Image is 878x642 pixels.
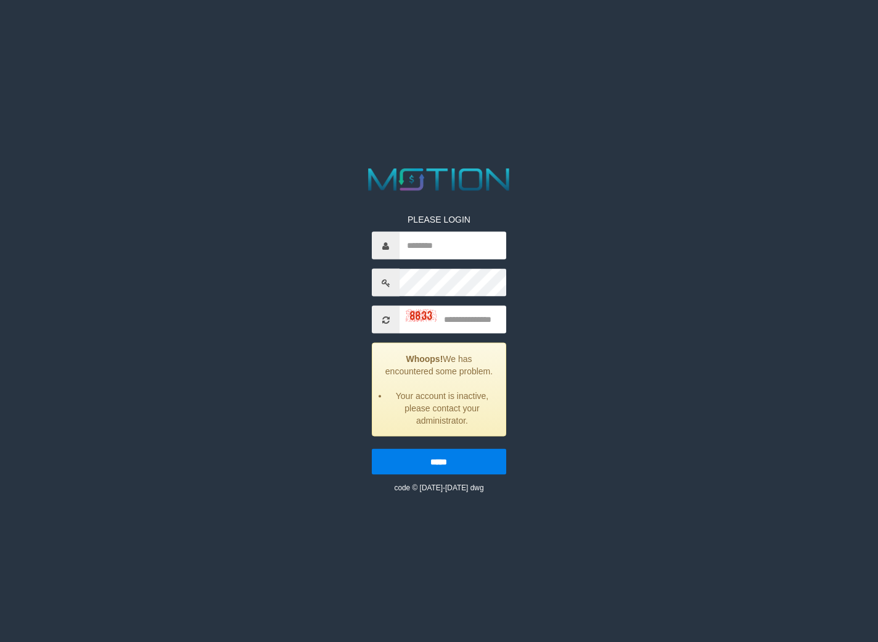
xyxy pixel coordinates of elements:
[362,165,515,195] img: MOTION_logo.png
[406,354,443,364] strong: Whoops!
[394,484,483,492] small: code © [DATE]-[DATE] dwg
[372,343,506,437] div: We has encountered some problem.
[406,310,437,322] img: captcha
[372,213,506,226] p: PLEASE LOGIN
[388,390,496,427] li: Your account is inactive, please contact your administrator.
